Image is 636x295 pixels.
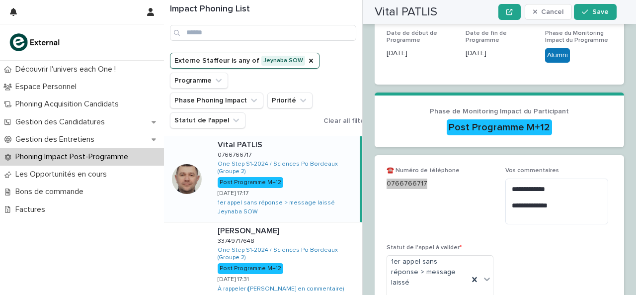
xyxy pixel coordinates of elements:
[218,224,281,236] p: [PERSON_NAME]
[11,152,136,162] p: Phoning Impact Post-Programme
[170,73,228,89] button: Programme
[505,168,559,174] span: Vos commentaires
[164,136,362,222] a: Vital PATLISVital PATLIS 07667667170766766717 One Step S1-2024 / Sciences Po Bordeaux (Groupe 2) ...
[466,48,533,59] p: [DATE]
[391,257,465,288] span: 1er appel sans réponse > message laissé
[218,190,248,197] p: [DATE] 17:17
[11,187,91,197] p: Bons de commande
[8,32,63,52] img: bc51vvfgR2QLHU84CWIQ
[11,65,124,74] p: Découvrir l'univers each One !
[218,247,358,261] a: One Step S1-2024 / Sciences Po Bordeaux (Groupe 2)
[387,30,437,43] span: Date de début de Programme
[170,112,245,128] button: Statut de l'appel
[447,119,552,135] div: Post Programme M+12
[574,4,616,20] button: Save
[387,245,462,251] span: Statut de l'appel à valider
[545,48,570,63] div: Alumni
[11,82,84,92] p: Espace Personnel
[387,168,460,174] span: ☎️ Numéro de téléphone
[545,30,608,43] span: Phase du Monitoring Impact du Programme
[267,93,313,108] button: Priorité
[323,117,371,124] span: Clear all filters
[430,108,569,115] span: Phase de Monitoring Impact du Participant
[218,161,356,175] a: One Step S1-2024 / Sciences Po Bordeaux (Groupe 2)
[387,48,454,59] p: [DATE]
[319,113,371,128] button: Clear all filters
[11,135,102,144] p: Gestion des Entretiens
[387,179,493,189] p: 0766766717
[170,93,263,108] button: Phase Phoning Impact
[218,208,258,215] a: Jeynaba SOW
[218,199,335,206] a: 1er appel sans réponse > message laissé
[11,117,113,127] p: Gestion des Candidatures
[592,8,609,15] span: Save
[11,170,115,179] p: Les Opportunités en cours
[218,276,249,283] p: [DATE] 17:31
[218,263,283,274] div: Post Programme M+12
[466,30,507,43] span: Date de fin de Programme
[170,53,319,69] button: Externe Staffeur
[525,4,572,20] button: Cancel
[218,236,256,245] p: 33749717648
[218,286,344,293] a: À rappeler ([PERSON_NAME] en commentaire)
[170,4,356,15] h1: Impact Phoning List
[218,138,264,150] p: Vital PATLIS
[11,99,127,109] p: Phoning Acquisition Candidats
[218,177,283,188] div: Post Programme M+12
[541,8,563,15] span: Cancel
[218,150,253,159] p: 0766766717
[11,205,53,214] p: Factures
[375,5,437,19] h2: Vital PATLIS
[170,25,356,41] input: Search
